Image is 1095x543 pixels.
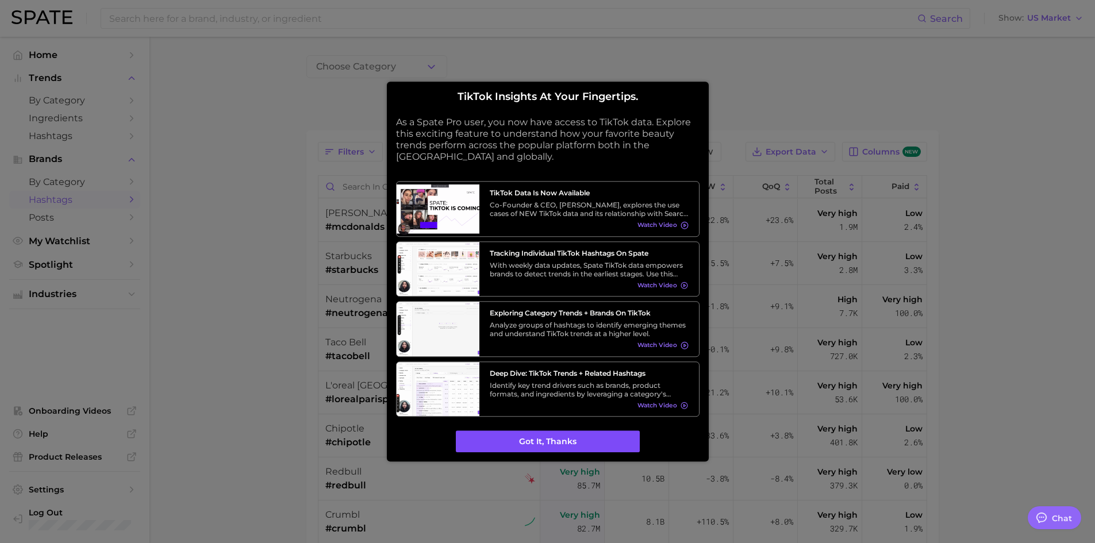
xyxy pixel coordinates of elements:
[396,241,700,297] a: Tracking Individual TikTok Hashtags on SpateWith weekly data updates, Spate TikTok data empowers ...
[396,117,700,163] p: As a Spate Pro user, you now have access to TikTok data. Explore this exciting feature to underst...
[490,321,689,338] div: Analyze groups of hashtags to identify emerging themes and understand TikTok trends at a higher l...
[490,381,689,398] div: Identify key trend drivers such as brands, product formats, and ingredients by leveraging a categ...
[490,309,689,317] h3: Exploring Category Trends + Brands on TikTok
[637,342,677,349] span: Watch Video
[637,282,677,289] span: Watch Video
[490,201,689,218] div: Co-Founder & CEO, [PERSON_NAME], explores the use cases of NEW TikTok data and its relationship w...
[396,91,700,103] h2: TikTok insights at your fingertips.
[637,222,677,229] span: Watch Video
[396,301,700,357] a: Exploring Category Trends + Brands on TikTokAnalyze groups of hashtags to identify emerging theme...
[490,261,689,278] div: With weekly data updates, Spate TikTok data empowers brands to detect trends in the earliest stag...
[396,181,700,237] a: TikTok data is now availableCo-Founder & CEO, [PERSON_NAME], explores the use cases of NEW TikTok...
[637,402,677,409] span: Watch Video
[490,369,689,378] h3: Deep Dive: TikTok Trends + Related Hashtags
[456,431,640,453] button: Got it, thanks
[396,361,700,417] a: Deep Dive: TikTok Trends + Related HashtagsIdentify key trend drivers such as brands, product for...
[490,249,689,257] h3: Tracking Individual TikTok Hashtags on Spate
[490,188,689,197] h3: TikTok data is now available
